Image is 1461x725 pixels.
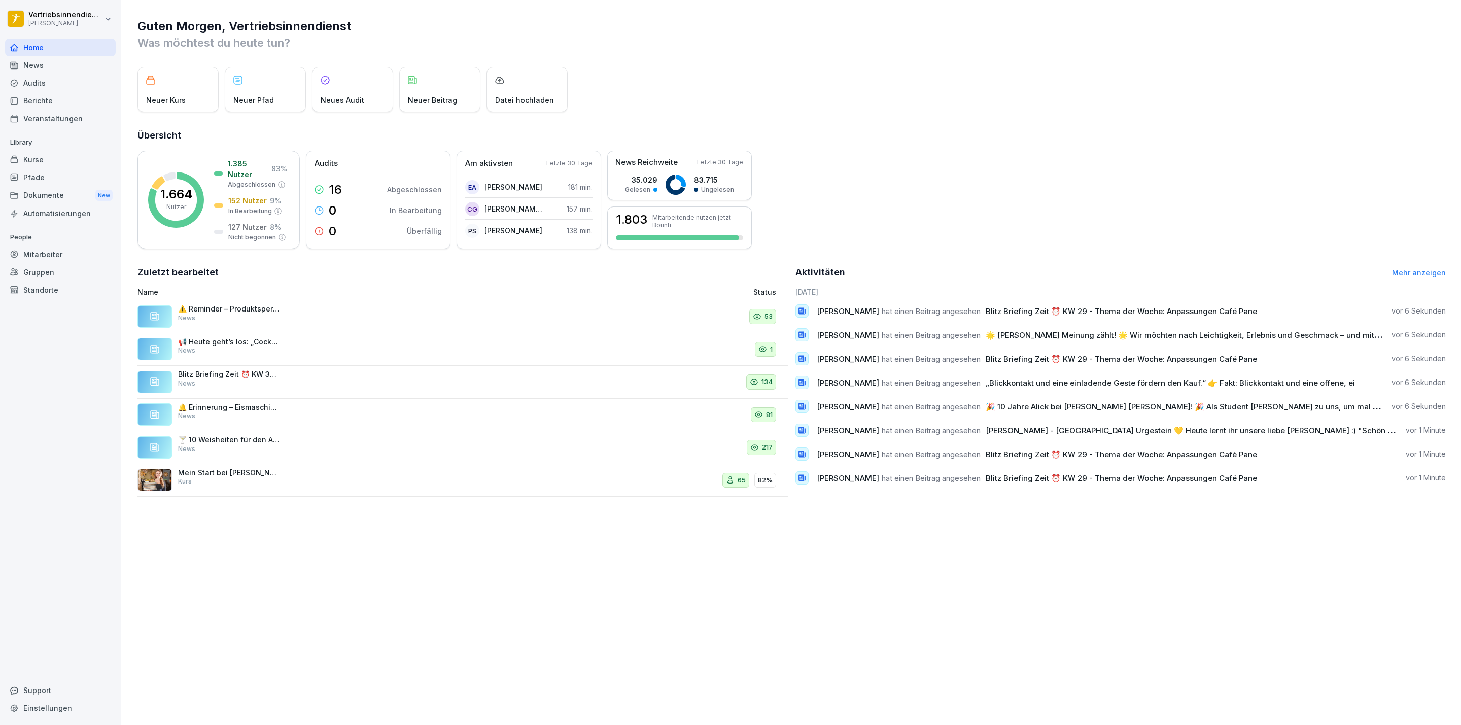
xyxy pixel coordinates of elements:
[5,681,116,699] div: Support
[495,95,554,106] p: Datei hochladen
[625,175,657,185] p: 35.029
[5,92,116,110] a: Berichte
[5,110,116,127] a: Veranstaltungen
[567,225,593,236] p: 138 min.
[5,39,116,56] a: Home
[5,229,116,246] p: People
[817,402,879,411] span: [PERSON_NAME]
[137,333,788,366] a: 📢 Heute geht’s los: „Cocktails to go – Take it!“ Start: Heute, [DATE] Preise ToGo: 🍹 Alkoholisch:...
[5,699,116,717] div: Einstellungen
[817,354,879,364] span: [PERSON_NAME]
[137,128,1446,143] h2: Übersicht
[694,175,734,185] p: 83.715
[701,185,734,194] p: Ungelesen
[5,246,116,263] div: Mitarbeiter
[465,224,479,238] div: PS
[228,158,268,180] p: 1.385 Nutzer
[465,158,513,169] p: Am aktivsten
[882,473,981,483] span: hat einen Beitrag angesehen
[652,214,743,229] p: Mitarbeitende nutzen jetzt Bounti
[390,205,442,216] p: In Bearbeitung
[178,444,195,454] p: News
[329,225,336,237] p: 0
[5,281,116,299] a: Standorte
[1392,401,1446,411] p: vor 6 Sekunden
[465,202,479,216] div: CG
[408,95,457,106] p: Neuer Beitrag
[271,163,287,174] p: 83 %
[546,159,593,168] p: Letzte 30 Tage
[329,204,336,217] p: 0
[5,168,116,186] a: Pfade
[817,450,879,459] span: [PERSON_NAME]
[738,475,746,486] p: 65
[270,195,281,206] p: 9 %
[817,378,879,388] span: [PERSON_NAME]
[137,366,788,399] a: Blitz Briefing Zeit ⏰ KW 33 - Thema der Woche: Anrichteweise Brotlose BurgerNews134
[753,287,776,297] p: Status
[228,222,267,232] p: 127 Nutzer
[484,203,543,214] p: [PERSON_NAME] [PERSON_NAME]
[817,473,879,483] span: [PERSON_NAME]
[1392,354,1446,364] p: vor 6 Sekunden
[567,203,593,214] p: 157 min.
[137,287,555,297] p: Name
[178,435,280,444] p: 🍸 10 Weisheiten für den Aperitif-Verkauf 2. „Empfehlung mit Hingabe – es macht einen Unterschied....
[178,337,280,347] p: 📢 Heute geht’s los: „Cocktails to go – Take it!“ Start: Heute, [DATE] Preise ToGo: 🍹 Alkoholisch:...
[270,222,281,232] p: 8 %
[5,134,116,151] p: Library
[137,431,788,464] a: 🍸 10 Weisheiten für den Aperitif-Verkauf 2. „Empfehlung mit Hingabe – es macht einen Unterschied....
[986,354,1257,364] span: Blitz Briefing Zeit ⏰ KW 29 - Thema der Woche: Anpassungen Café Pane
[137,469,172,491] img: aaay8cu0h1hwaqqp9269xjan.png
[178,379,195,388] p: News
[178,468,280,477] p: Mein Start bei [PERSON_NAME] - Personalfragebogen
[817,426,879,435] span: [PERSON_NAME]
[5,186,116,205] a: DokumenteNew
[568,182,593,192] p: 181 min.
[758,475,773,486] p: 82%
[137,18,1446,34] h1: Guten Morgen, Vertriebsinnendienst
[28,11,102,19] p: Vertriebsinnendienst
[28,20,102,27] p: [PERSON_NAME]
[315,158,338,169] p: Audits
[137,265,788,280] h2: Zuletzt bearbeitet
[160,188,192,200] p: 1.664
[5,56,116,74] a: News
[986,378,1355,388] span: „Blickkontakt und eine einladende Geste fördern den Kauf.“ 👉 Fakt: Blickkontakt und eine offene, ei
[178,411,195,421] p: News
[178,314,195,323] p: News
[178,403,280,412] p: 🔔 Erinnerung – Eismaschine Nach der Grundreinigung der Cubes-Maschine bitte das Ablaufrohr wieder...
[817,306,879,316] span: [PERSON_NAME]
[817,330,879,340] span: [PERSON_NAME]
[766,410,773,420] p: 81
[882,354,981,364] span: hat einen Beitrag angesehen
[178,346,195,355] p: News
[137,300,788,333] a: ⚠️ Reminder – Produktsperrung ⚠️ Betroffenes Produkt: Optimahl, White Smoke BBQ-DIP Charge: 50704...
[616,214,647,226] h3: 1.803
[1406,425,1446,435] p: vor 1 Minute
[986,426,1399,435] span: [PERSON_NAME] - [GEOGRAPHIC_DATA] Urgestein 💛 Heute lernt ihr unsere liebe [PERSON_NAME] :) "Schö...
[137,399,788,432] a: 🔔 Erinnerung – Eismaschine Nach der Grundreinigung der Cubes-Maschine bitte das Ablaufrohr wieder...
[795,287,1446,297] h6: [DATE]
[1392,377,1446,388] p: vor 6 Sekunden
[146,95,186,106] p: Neuer Kurs
[484,225,542,236] p: [PERSON_NAME]
[882,378,981,388] span: hat einen Beitrag angesehen
[233,95,274,106] p: Neuer Pfad
[615,157,678,168] p: News Reichweite
[484,182,542,192] p: [PERSON_NAME]
[178,370,280,379] p: Blitz Briefing Zeit ⏰ KW 33 - Thema der Woche: Anrichteweise Brotlose Burger
[762,442,773,453] p: 217
[137,34,1446,51] p: Was möchtest du heute tun?
[178,477,192,486] p: Kurs
[5,151,116,168] a: Kurse
[178,304,280,314] p: ⚠️ Reminder – Produktsperrung ⚠️ Betroffenes Produkt: Optimahl, White Smoke BBQ-DIP Charge: 50704...
[986,450,1257,459] span: Blitz Briefing Zeit ⏰ KW 29 - Thema der Woche: Anpassungen Café Pane
[387,184,442,195] p: Abgeschlossen
[5,186,116,205] div: Dokumente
